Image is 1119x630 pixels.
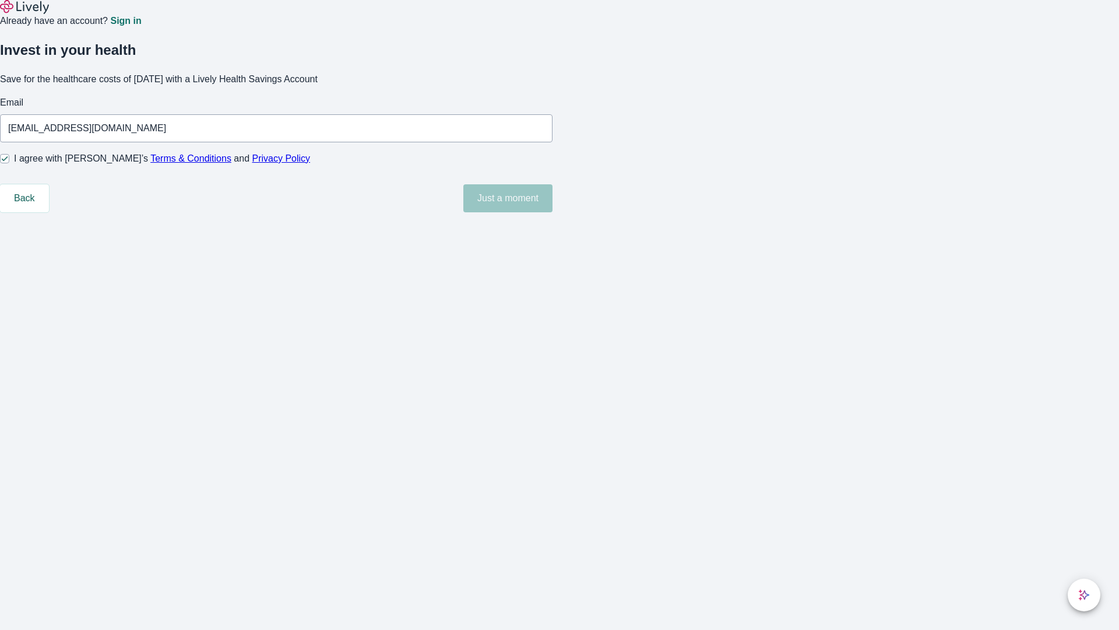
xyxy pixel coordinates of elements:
a: Sign in [110,16,141,26]
button: chat [1068,579,1100,611]
svg: Lively AI Assistant [1078,589,1090,601]
span: I agree with [PERSON_NAME]’s and [14,152,310,166]
a: Privacy Policy [252,153,311,163]
a: Terms & Conditions [150,153,231,163]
